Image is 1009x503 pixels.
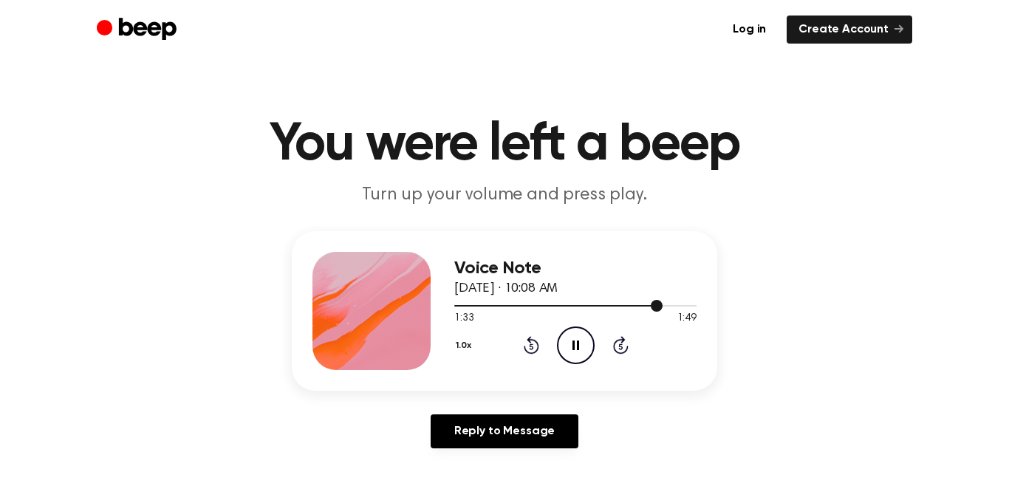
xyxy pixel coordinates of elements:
p: Turn up your volume and press play. [221,183,788,208]
span: 1:33 [454,311,473,326]
h3: Voice Note [454,259,697,278]
a: Beep [97,16,180,44]
span: 1:49 [677,311,697,326]
a: Create Account [787,16,912,44]
a: Log in [721,16,778,44]
button: 1.0x [454,333,477,358]
span: [DATE] · 10:08 AM [454,282,558,295]
a: Reply to Message [431,414,578,448]
h1: You were left a beep [126,118,883,171]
